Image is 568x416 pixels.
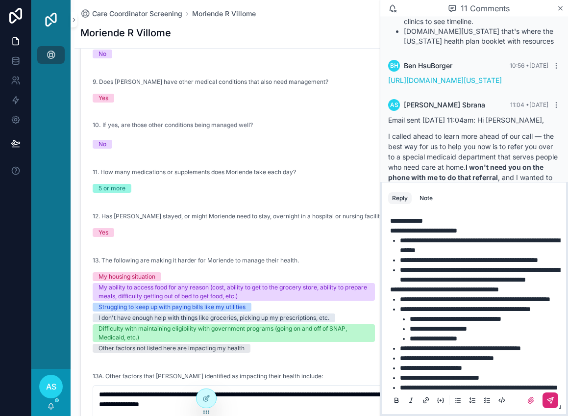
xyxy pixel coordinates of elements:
[510,101,548,108] span: 11:04 • [DATE]
[31,39,71,77] div: scrollable content
[99,272,155,281] div: My housing situation
[92,9,182,19] span: Care Coordinator Screening
[420,194,433,202] div: Note
[99,184,125,193] div: 5 or more
[390,101,398,109] span: AS
[99,50,106,58] div: No
[93,257,299,264] span: 13. The following are making it harder for Moriende to manage their health.
[99,228,108,237] div: Yes
[390,62,398,70] span: BH
[99,140,106,149] div: No
[510,62,548,69] span: 10:56 • [DATE]
[93,121,253,129] span: 10. If yes, are those other conditions being managed well?
[99,94,108,103] div: Yes
[99,324,369,342] div: Difficulty with maintaining eligibility with government programs (going on and off of SNAP, Medic...
[99,313,329,322] div: I don't have enough help with things like groceries, picking up my prescriptions, etc.
[192,9,256,19] a: Moriende R Villome
[388,115,560,125] p: Email sent [DATE] 11:04am: Hi [PERSON_NAME],
[80,26,171,40] h1: Moriende R Villome
[388,192,412,204] button: Reply
[388,76,502,84] a: [URL][DOMAIN_NAME][US_STATE]
[404,61,452,71] span: Ben HsuBorger
[388,131,560,203] p: I called ahead to learn more ahead of our call — the best way for us to help you now is to refer ...
[80,9,182,19] a: Care Coordinator Screening
[388,163,543,182] strong: I won't need you on the phone with me to do that referral
[99,283,369,301] div: My ability to access food for any reason (cost, ability to get to the grocery store, ability to p...
[46,381,56,392] span: AS
[93,168,296,176] span: 11. How many medications or supplements does Moriende take each day?
[461,2,510,14] span: 11 Comments
[93,372,323,380] span: 13A. Other factors that [PERSON_NAME] identified as impacting their health include:
[99,303,246,312] div: Struggling to keep up with paying bills like my utilities
[93,212,386,220] span: 12. Has [PERSON_NAME] stayed, or might Moriende need to stay, overnight in a hospital or nursing ...
[404,100,485,110] span: [PERSON_NAME] Sbrana
[99,344,245,353] div: Other factors not listed here are impacting my health
[404,26,560,46] li: [DOMAIN_NAME][US_STATE] that's where the [US_STATE] health plan booklet with resources
[416,192,437,204] button: Note
[93,78,328,86] span: 9. Does [PERSON_NAME] have other medical conditions that also need management?
[43,12,59,27] img: App logo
